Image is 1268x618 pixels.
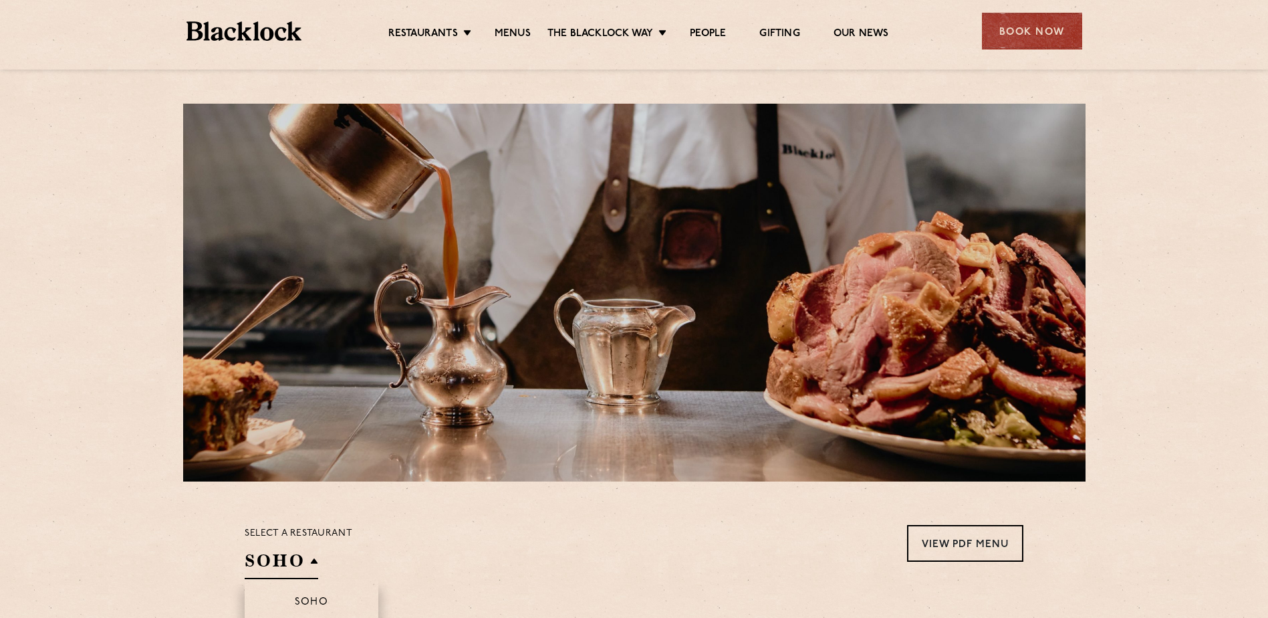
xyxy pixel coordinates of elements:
a: Our News [834,27,889,42]
img: BL_Textured_Logo-footer-cropped.svg [186,21,302,41]
a: People [690,27,726,42]
a: View PDF Menu [907,525,1023,562]
a: Gifting [759,27,799,42]
div: Book Now [982,13,1082,49]
p: Select a restaurant [245,525,352,542]
a: Menus [495,27,531,42]
a: The Blacklock Way [547,27,653,42]
p: Soho [295,597,329,610]
h2: SOHO [245,549,318,579]
a: Restaurants [388,27,458,42]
